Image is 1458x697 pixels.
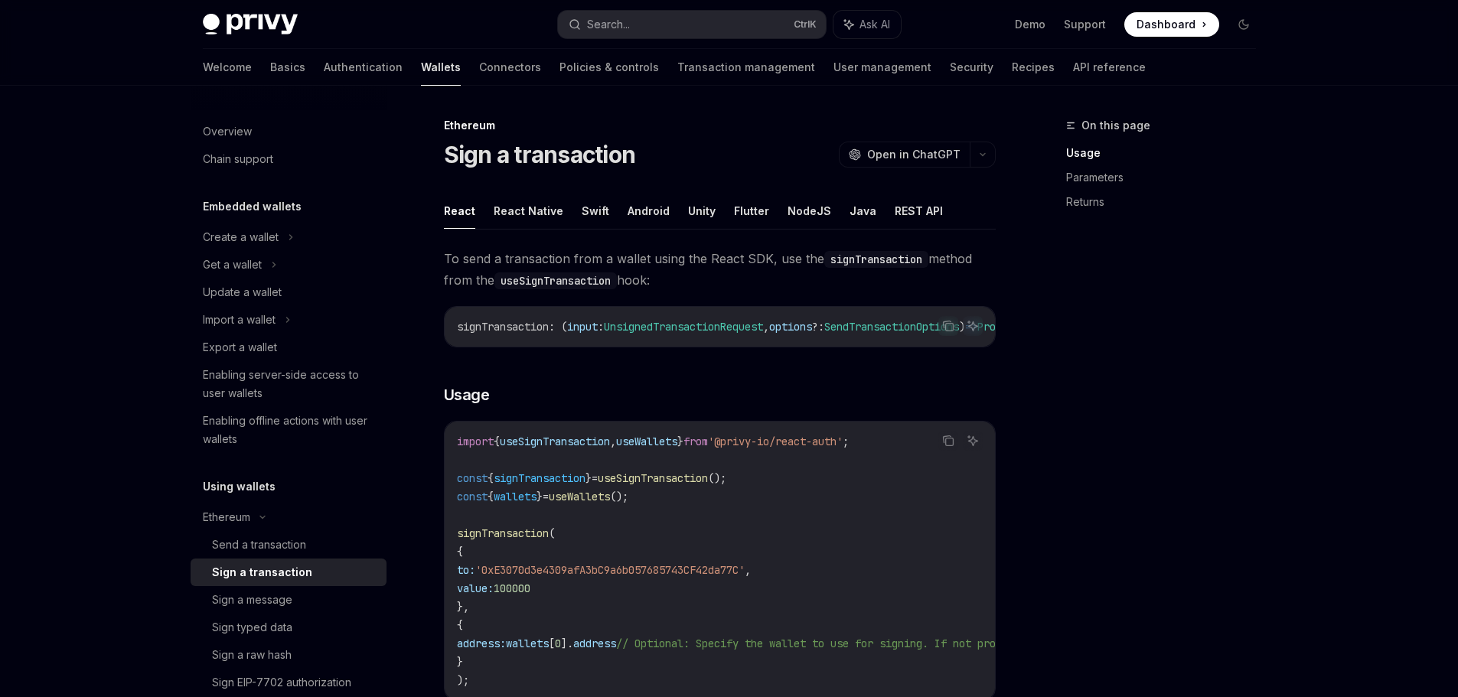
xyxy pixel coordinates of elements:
[763,320,769,334] span: ,
[794,18,817,31] span: Ctrl K
[1137,17,1195,32] span: Dashboard
[592,471,598,485] span: =
[833,49,931,86] a: User management
[457,563,475,577] span: to:
[203,283,282,301] div: Update a wallet
[203,256,262,274] div: Get a wallet
[734,193,769,229] button: Flutter
[812,320,824,334] span: ?:
[677,49,815,86] a: Transaction management
[833,11,901,38] button: Ask AI
[494,490,537,503] span: wallets
[203,122,252,141] div: Overview
[203,311,276,329] div: Import a wallet
[191,531,387,559] a: Send a transaction
[938,431,958,451] button: Copy the contents from the code block
[850,193,876,229] button: Java
[1231,12,1256,37] button: Toggle dark mode
[859,17,890,32] span: Ask AI
[559,49,659,86] a: Policies & controls
[457,490,488,503] span: const
[457,526,549,540] span: signTransaction
[959,320,965,334] span: )
[457,471,488,485] span: const
[1081,116,1150,135] span: On this page
[1066,165,1268,190] a: Parameters
[500,435,610,448] span: useSignTransaction
[1015,17,1045,32] a: Demo
[610,435,616,448] span: ,
[475,563,745,577] span: '0xE3070d3e4309afA3bC9a6b057685743CF42da77C'
[506,637,549,650] span: wallets
[494,471,585,485] span: signTransaction
[555,637,561,650] span: 0
[191,118,387,145] a: Overview
[203,477,276,496] h5: Using wallets
[543,490,549,503] span: =
[191,641,387,669] a: Sign a raw hash
[839,142,970,168] button: Open in ChatGPT
[824,251,928,268] code: signTransaction
[191,361,387,407] a: Enabling server-side access to user wallets
[479,49,541,86] a: Connectors
[270,49,305,86] a: Basics
[573,637,616,650] span: address
[488,471,494,485] span: {
[444,118,996,133] div: Ethereum
[191,407,387,453] a: Enabling offline actions with user wallets
[488,490,494,503] span: {
[963,431,983,451] button: Ask AI
[203,412,377,448] div: Enabling offline actions with user wallets
[616,637,1222,650] span: // Optional: Specify the wallet to use for signing. If not provided, the first wallet will be used.
[457,545,463,559] span: {
[843,435,849,448] span: ;
[1066,190,1268,214] a: Returns
[457,320,549,334] span: signTransaction
[688,193,716,229] button: Unity
[203,228,279,246] div: Create a wallet
[457,637,506,650] span: address:
[421,49,461,86] a: Wallets
[191,145,387,173] a: Chain support
[444,384,490,405] span: Usage
[549,490,610,503] span: useWallets
[191,559,387,586] a: Sign a transaction
[203,338,277,357] div: Export a wallet
[616,435,677,448] span: useWallets
[1124,12,1219,37] a: Dashboard
[457,581,494,595] span: value:
[191,614,387,641] a: Sign typed data
[457,673,469,687] span: );
[1073,49,1146,86] a: API reference
[537,490,543,503] span: }
[203,197,302,216] h5: Embedded wallets
[212,646,292,664] div: Sign a raw hash
[212,536,306,554] div: Send a transaction
[1064,17,1106,32] a: Support
[212,591,292,609] div: Sign a message
[708,435,843,448] span: '@privy-io/react-auth'
[191,669,387,696] a: Sign EIP-7702 authorization
[203,150,273,168] div: Chain support
[203,49,252,86] a: Welcome
[567,320,598,334] span: input
[610,490,628,503] span: ();
[444,248,996,291] span: To send a transaction from a wallet using the React SDK, use the method from the hook:
[494,193,563,229] button: React Native
[549,637,555,650] span: [
[585,471,592,485] span: }
[604,320,763,334] span: UnsignedTransactionRequest
[457,655,463,669] span: }
[191,334,387,361] a: Export a wallet
[769,320,812,334] span: options
[683,435,708,448] span: from
[867,147,961,162] span: Open in ChatGPT
[203,366,377,402] div: Enabling server-side access to user wallets
[561,637,573,650] span: ].
[444,193,475,229] button: React
[598,471,708,485] span: useSignTransaction
[708,471,726,485] span: ();
[444,141,636,168] h1: Sign a transaction
[212,618,292,637] div: Sign typed data
[824,320,959,334] span: SendTransactionOptions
